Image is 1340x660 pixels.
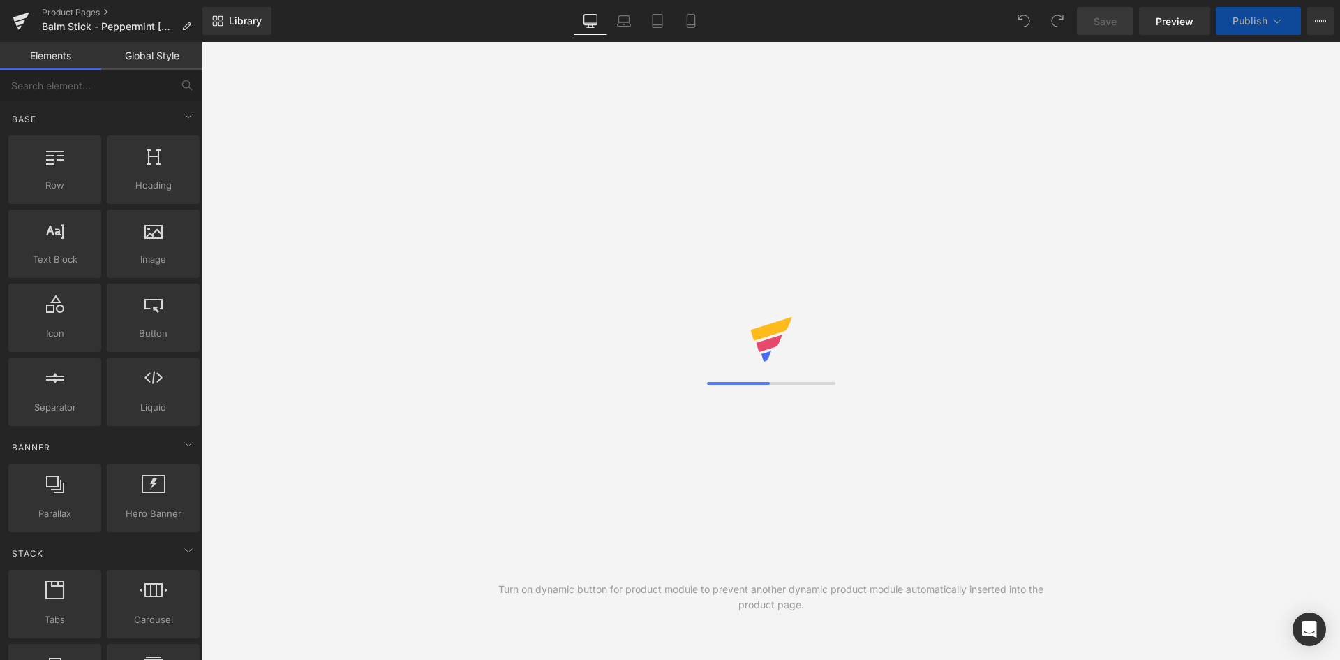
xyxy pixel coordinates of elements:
span: Library [229,15,262,27]
span: Parallax [13,506,97,521]
a: Preview [1139,7,1210,35]
button: More [1306,7,1334,35]
a: Laptop [607,7,641,35]
a: Product Pages [42,7,202,18]
button: Publish [1216,7,1301,35]
span: Carousel [111,613,195,627]
span: Stack [10,547,45,560]
a: Tablet [641,7,674,35]
button: Redo [1043,7,1071,35]
span: Image [111,252,195,267]
span: Balm Stick - Peppermint [PERSON_NAME] [42,21,176,32]
span: Liquid [111,400,195,415]
span: Save [1094,14,1117,29]
span: Banner [10,441,52,454]
span: Tabs [13,613,97,627]
div: Turn on dynamic button for product module to prevent another dynamic product module automatically... [486,582,1056,613]
a: Desktop [574,7,607,35]
span: Separator [13,400,97,415]
span: Base [10,112,38,126]
div: Open Intercom Messenger [1293,613,1326,646]
span: Row [13,178,97,193]
span: Hero Banner [111,506,195,521]
a: Global Style [101,42,202,70]
span: Preview [1156,14,1193,29]
span: Text Block [13,252,97,267]
a: Mobile [674,7,708,35]
span: Icon [13,326,97,341]
span: Publish [1233,15,1267,27]
span: Heading [111,178,195,193]
a: New Library [202,7,271,35]
button: Undo [1010,7,1038,35]
span: Button [111,326,195,341]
